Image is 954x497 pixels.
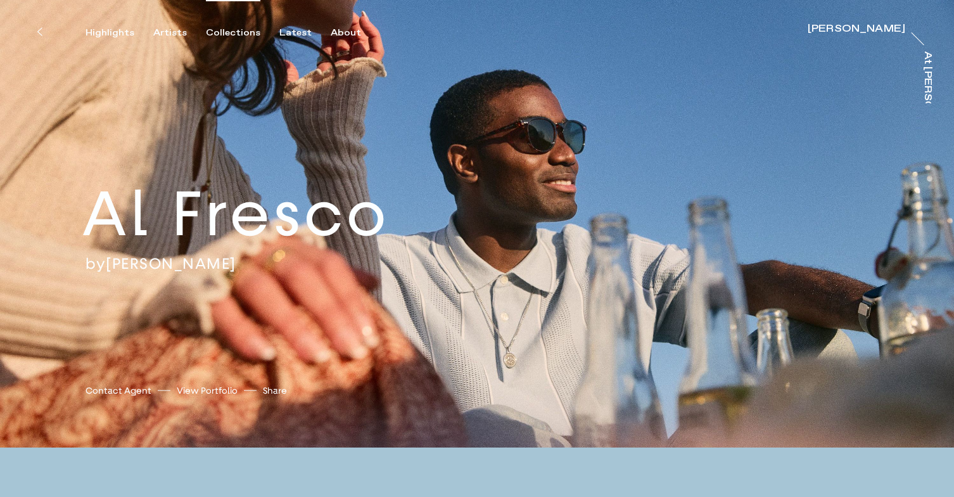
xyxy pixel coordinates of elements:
span: by [86,254,106,273]
div: About [331,27,361,39]
a: Contact Agent [86,384,151,397]
button: Latest [279,27,331,39]
a: [PERSON_NAME] [808,24,905,37]
button: Artists [153,27,206,39]
h2: Al Fresco [82,174,475,254]
button: Highlights [86,27,153,39]
div: Latest [279,27,312,39]
a: At [PERSON_NAME] [920,51,932,103]
button: Share [263,382,287,399]
div: At [PERSON_NAME] [922,51,932,165]
button: About [331,27,380,39]
a: View Portfolio [177,384,238,397]
button: Collections [206,27,279,39]
div: Artists [153,27,187,39]
a: [PERSON_NAME] [106,254,236,273]
div: Highlights [86,27,134,39]
div: Collections [206,27,260,39]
